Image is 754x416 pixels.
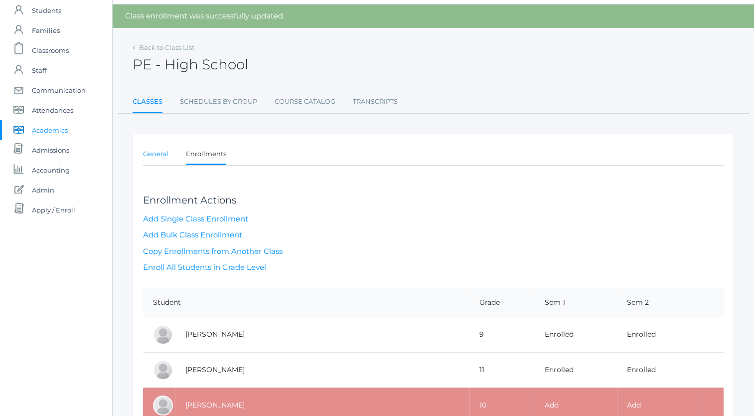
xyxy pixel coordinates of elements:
[133,92,162,113] a: Classes
[545,401,559,410] a: Add
[185,365,245,374] a: [PERSON_NAME]
[32,40,69,60] span: Classrooms
[627,401,641,410] a: Add
[153,396,173,416] div: Zoe Carr
[469,317,535,352] td: 9
[617,288,699,317] th: Sem 2
[32,180,54,200] span: Admin
[143,144,168,164] a: General
[469,352,535,388] td: 11
[143,262,266,272] a: Enroll All Students in Grade Level
[545,330,574,339] a: Enrolled
[32,60,46,80] span: Staff
[133,57,248,72] h2: PE - High School
[139,43,194,51] a: Back to Class List
[143,214,248,223] a: Add Single Class Enrollment
[32,120,68,140] span: Academics
[32,20,60,40] span: Families
[143,246,283,256] a: Copy Enrollments from Another Class
[113,4,754,28] div: Class enrollment was successfully updated.
[143,288,469,317] th: Student
[32,0,61,20] span: Students
[185,401,245,410] a: [PERSON_NAME]
[32,160,70,180] span: Accounting
[32,100,73,120] span: Attendances
[627,330,656,339] a: Enrolled
[535,288,617,317] th: Sem 1
[353,92,398,112] a: Transcripts
[32,140,69,160] span: Admissions
[153,325,173,345] div: Pierce Brozek
[469,288,535,317] th: Grade
[185,330,245,339] a: [PERSON_NAME]
[627,365,656,374] a: Enrolled
[180,92,257,112] a: Schedules By Group
[545,365,574,374] a: Enrolled
[275,92,335,112] a: Course Catalog
[186,144,226,166] a: Enrollments
[143,195,283,206] h3: Enrollment Actions
[32,200,75,220] span: Apply / Enroll
[32,80,86,100] span: Communication
[143,230,242,239] a: Add Bulk Class Enrollment
[153,360,173,380] div: Reese Carr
